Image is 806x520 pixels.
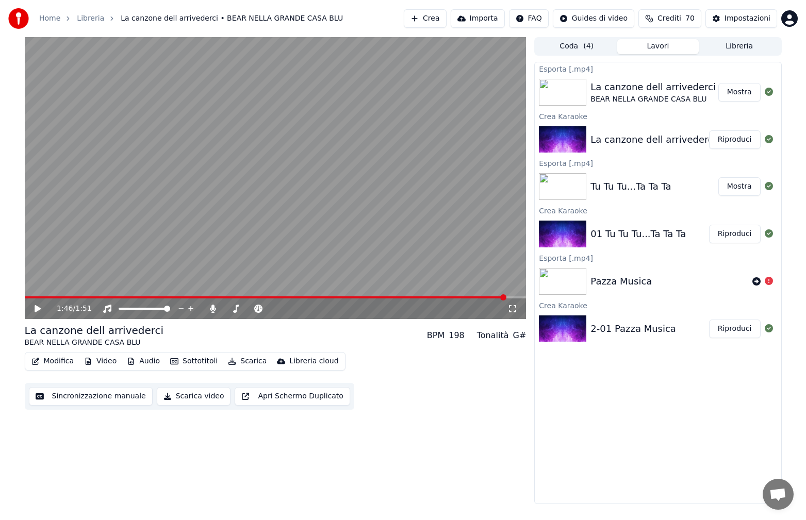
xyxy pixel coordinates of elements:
[404,9,446,28] button: Crea
[590,80,716,94] div: La canzone dell arrivederci
[289,356,338,366] div: Libreria cloud
[477,329,509,342] div: Tonalità
[235,387,350,406] button: Apri Schermo Duplicato
[123,354,164,368] button: Audio
[590,322,676,336] div: 2-01 Pazza Musica
[535,299,781,311] div: Crea Karaoke
[427,329,445,342] div: BPM
[718,177,761,196] button: Mostra
[77,13,104,24] a: Libreria
[763,479,794,510] div: Aprire la chat
[57,304,73,314] span: 1:46
[121,13,343,24] span: La canzone dell arrivederci • BEAR NELLA GRANDE CASA BLU
[224,354,271,368] button: Scarica
[718,83,761,102] button: Mostra
[590,94,716,105] div: BEAR NELLA GRANDE CASA BLU
[709,130,761,149] button: Riproduci
[590,227,686,241] div: 01 Tu Tu Tu...Ta Ta Ta
[535,62,781,75] div: Esporta [.mp4]
[57,304,81,314] div: /
[39,13,343,24] nav: breadcrumb
[449,329,465,342] div: 198
[451,9,505,28] button: Importa
[25,323,164,338] div: La canzone dell arrivederci
[535,204,781,216] div: Crea Karaoke
[535,110,781,122] div: Crea Karaoke
[513,329,527,342] div: G#
[535,251,781,264] div: Esporta [.mp4]
[29,387,153,406] button: Sincronizzazione manuale
[725,13,770,24] div: Impostazioni
[705,9,777,28] button: Impostazioni
[657,13,681,24] span: Crediti
[80,354,121,368] button: Video
[590,274,652,289] div: Pazza Musica
[617,39,699,54] button: Lavori
[709,320,761,338] button: Riproduci
[685,13,695,24] span: 70
[27,354,78,368] button: Modifica
[583,41,594,52] span: ( 4 )
[75,304,91,314] span: 1:51
[157,387,231,406] button: Scarica video
[166,354,222,368] button: Sottotitoli
[8,8,29,29] img: youka
[699,39,780,54] button: Libreria
[509,9,549,28] button: FAQ
[638,9,701,28] button: Crediti70
[536,39,617,54] button: Coda
[590,179,671,194] div: Tu Tu Tu...Ta Ta Ta
[25,338,164,348] div: BEAR NELLA GRANDE CASA BLU
[553,9,634,28] button: Guides di video
[535,157,781,169] div: Esporta [.mp4]
[709,225,761,243] button: Riproduci
[39,13,60,24] a: Home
